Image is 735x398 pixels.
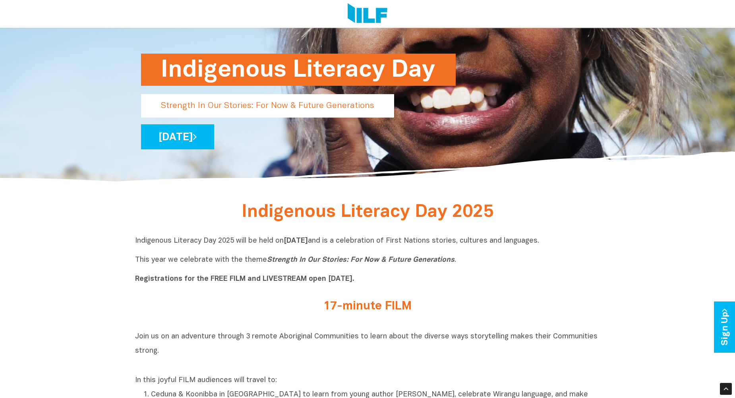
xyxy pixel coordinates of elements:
h1: Indigenous Literacy Day [161,54,436,86]
span: Indigenous Literacy Day 2025 [242,204,493,220]
p: Strength In Our Stories: For Now & Future Generations [141,94,394,118]
div: Scroll Back to Top [720,383,732,395]
a: [DATE] [141,124,214,149]
i: Strength In Our Stories: For Now & Future Generations [267,257,455,263]
b: [DATE] [284,238,308,244]
p: In this joyful FILM audiences will travel to: [135,376,600,385]
h2: 17-minute FILM [219,300,516,313]
img: Logo [348,3,387,25]
span: Join us on an adventure through 3 remote Aboriginal Communities to learn about the diverse ways s... [135,333,598,354]
p: Indigenous Literacy Day 2025 will be held on and is a celebration of First Nations stories, cultu... [135,236,600,284]
b: Registrations for the FREE FILM and LIVESTREAM open [DATE]. [135,276,354,282]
